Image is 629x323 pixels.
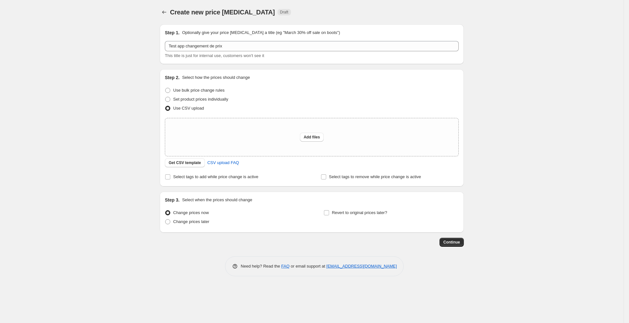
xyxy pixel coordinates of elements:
button: Get CSV template [165,158,205,167]
span: Set product prices individually [173,97,228,102]
h2: Step 2. [165,74,180,81]
button: Price change jobs [160,8,169,17]
p: Optionally give your price [MEDICAL_DATA] a title (eg "March 30% off sale on boots") [182,29,340,36]
p: Select when the prices should change [182,197,252,203]
a: FAQ [281,264,290,269]
a: [EMAIL_ADDRESS][DOMAIN_NAME] [327,264,397,269]
span: Select tags to add while price change is active [173,174,258,179]
p: Select how the prices should change [182,74,250,81]
h2: Step 3. [165,197,180,203]
a: CSV upload FAQ [204,158,243,168]
span: Add files [304,135,320,140]
span: Get CSV template [169,160,201,165]
span: or email support at [290,264,327,269]
button: Add files [300,133,324,142]
span: Continue [443,240,460,245]
button: Continue [439,238,464,247]
span: Revert to original prices later? [332,210,387,215]
span: Select tags to remove while price change is active [329,174,421,179]
span: CSV upload FAQ [207,160,239,166]
span: Use CSV upload [173,106,204,111]
span: Change prices later [173,219,209,224]
span: Draft [280,10,288,15]
span: Use bulk price change rules [173,88,224,93]
span: This title is just for internal use, customers won't see it [165,53,264,58]
span: Change prices now [173,210,209,215]
span: Need help? Read the [241,264,281,269]
span: Create new price [MEDICAL_DATA] [170,9,275,16]
h2: Step 1. [165,29,180,36]
input: 30% off holiday sale [165,41,459,51]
